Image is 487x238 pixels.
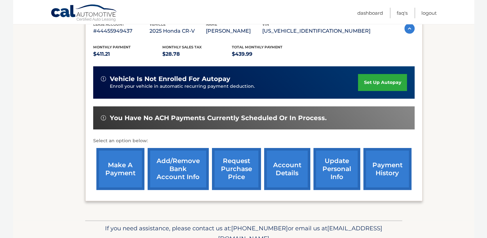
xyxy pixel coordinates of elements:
a: Add/Remove bank account info [148,148,209,190]
p: $28.78 [162,50,232,59]
a: update personal info [313,148,360,190]
a: payment history [363,148,411,190]
a: Cal Automotive [51,4,118,23]
p: $411.21 [93,50,163,59]
p: [US_VEHICLE_IDENTIFICATION_NUMBER] [262,27,370,36]
a: account details [264,148,310,190]
img: accordion-active.svg [404,23,415,34]
a: make a payment [96,148,144,190]
span: Monthly Payment [93,45,131,49]
p: #44455949437 [93,27,150,36]
span: You have no ACH payments currently scheduled or in process. [110,114,327,122]
a: set up autopay [358,74,407,91]
span: Total Monthly Payment [232,45,282,49]
p: 2025 Honda CR-V [150,27,206,36]
img: alert-white.svg [101,115,106,120]
p: Enroll your vehicle in automatic recurring payment deduction. [110,83,358,90]
a: FAQ's [397,8,408,18]
span: Monthly sales Tax [162,45,202,49]
a: Logout [421,8,437,18]
img: alert-white.svg [101,76,106,81]
p: $439.99 [232,50,301,59]
a: request purchase price [212,148,261,190]
p: [PERSON_NAME] [206,27,262,36]
a: Dashboard [357,8,383,18]
span: vehicle is not enrolled for autopay [110,75,230,83]
p: Select an option below: [93,137,415,145]
span: [PHONE_NUMBER] [231,225,288,232]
